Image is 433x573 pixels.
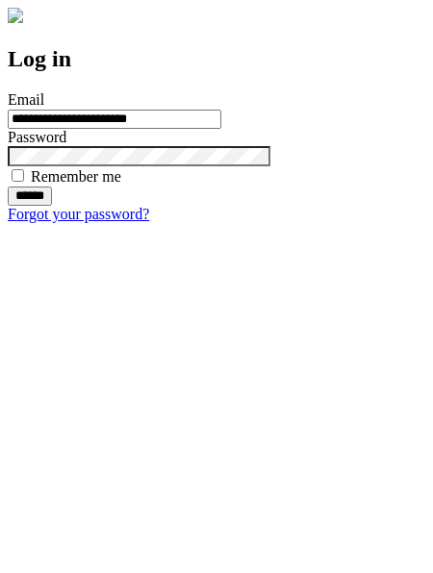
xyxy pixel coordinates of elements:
label: Password [8,129,66,145]
h2: Log in [8,46,425,72]
img: logo-4e3dc11c47720685a147b03b5a06dd966a58ff35d612b21f08c02c0306f2b779.png [8,8,23,23]
a: Forgot your password? [8,206,149,222]
label: Remember me [31,168,121,185]
label: Email [8,91,44,108]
